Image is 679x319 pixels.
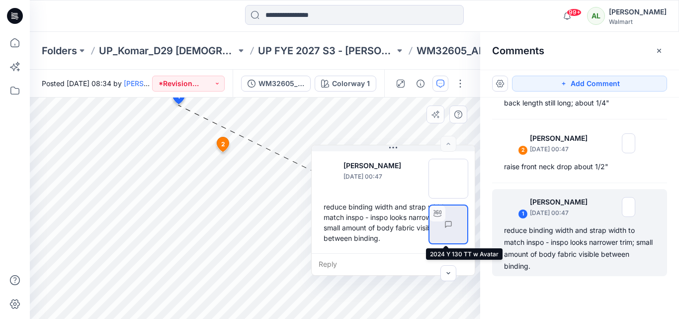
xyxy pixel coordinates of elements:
div: Colorway 1 [332,78,370,89]
button: WM32605_ADM_POINTELLE TANK [241,76,311,92]
img: Jennifer Yerkes [506,197,526,217]
button: Add Comment [512,76,667,92]
a: Folders [42,44,77,58]
span: Posted [DATE] 08:34 by [42,78,152,89]
p: [PERSON_NAME] [343,160,424,172]
div: back length still long; about 1/4" [504,97,655,109]
p: [DATE] 00:47 [530,144,594,154]
span: 2 [221,140,225,149]
img: Jennifer Yerkes [320,161,339,181]
div: AL [587,7,605,25]
p: [PERSON_NAME] [530,132,594,144]
div: reduce binding width and strap width to match inspo - inspo looks narrower trim; small amount of ... [504,224,655,272]
p: [DATE] 00:47 [530,208,594,218]
div: Reply [312,253,475,275]
div: WM32605_ADM_POINTELLE TANK [258,78,304,89]
button: Details [413,76,428,92]
a: [PERSON_NAME] [124,79,181,88]
img: Jennifer Yerkes [506,133,526,153]
h2: Comments [492,45,544,57]
p: WM32605_ADM_POINTELLE TANK [417,44,554,58]
div: reduce binding width and strap width to match inspo - inspo looks narrower trim; small amount of ... [320,198,467,247]
a: UP FYE 2027 S3 - [PERSON_NAME] D29 [DEMOGRAPHIC_DATA] Sleepwear [258,44,395,58]
p: [PERSON_NAME] [530,196,594,208]
span: 99+ [567,8,582,16]
button: Colorway 1 [315,76,376,92]
a: UP_Komar_D29 [DEMOGRAPHIC_DATA] Sleep [99,44,236,58]
div: Walmart [609,18,667,25]
div: 2 [518,145,528,155]
div: [PERSON_NAME] [609,6,667,18]
div: 1 [518,209,528,219]
div: raise front neck drop about 1/2" [504,161,655,173]
p: [DATE] 00:47 [343,172,424,182]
